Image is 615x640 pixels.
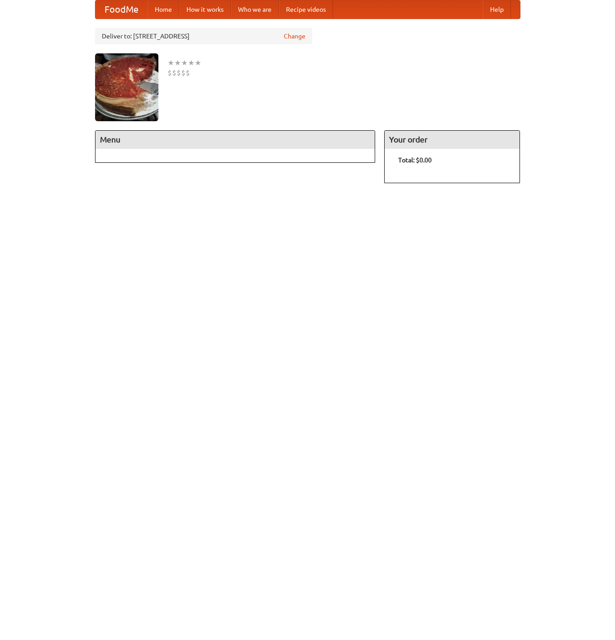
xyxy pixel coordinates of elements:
a: Help [483,0,511,19]
a: Recipe videos [279,0,333,19]
li: $ [176,68,181,78]
li: ★ [181,58,188,68]
h4: Your order [385,131,520,149]
a: Change [284,32,305,41]
li: ★ [167,58,174,68]
li: $ [186,68,190,78]
li: $ [167,68,172,78]
img: angular.jpg [95,53,158,121]
li: ★ [195,58,201,68]
div: Deliver to: [STREET_ADDRESS] [95,28,312,44]
li: ★ [174,58,181,68]
h4: Menu [95,131,375,149]
a: Who we are [231,0,279,19]
li: $ [172,68,176,78]
a: Home [148,0,179,19]
a: How it works [179,0,231,19]
b: Total: $0.00 [398,156,432,164]
li: ★ [188,58,195,68]
a: FoodMe [95,0,148,19]
li: $ [181,68,186,78]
